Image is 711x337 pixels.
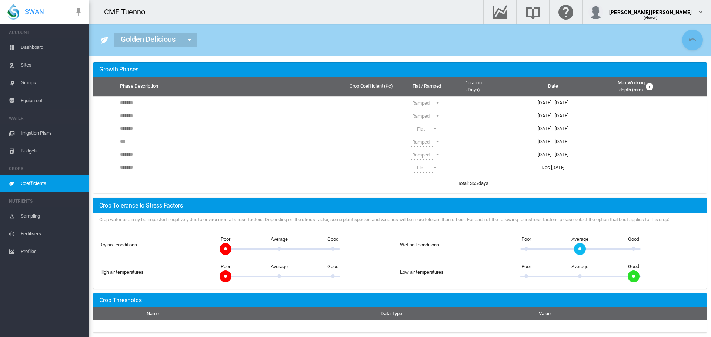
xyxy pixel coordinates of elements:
[588,4,603,19] img: profile.jpg
[21,92,83,109] span: Equipment
[185,36,194,44] md-icon: icon-menu-down
[9,112,83,124] span: WATER
[492,148,615,161] td: [DATE] - [DATE]
[492,122,615,135] td: [DATE] - [DATE]
[99,202,183,210] span: Golden Delicious
[327,236,338,243] span: Good
[182,33,197,47] button: Quick navigate to other crops
[417,126,425,132] div: Flat
[21,56,83,74] span: Sites
[696,7,705,16] md-icon: icon-chevron-down
[492,109,615,122] td: [DATE] - [DATE]
[114,33,182,47] div: Golden Delicious
[21,74,83,92] span: Groups
[571,236,588,243] span: Average
[492,135,615,148] td: [DATE] - [DATE]
[548,83,558,89] span: Date
[688,36,697,44] md-icon: icon-undo
[9,195,83,207] span: NUTRIENTS
[463,50,560,57] g: Monthly Average Crop Coefficient
[400,242,439,247] span: Wet soil conditions
[464,80,482,92] span: Duration (Days)
[412,113,429,119] div: Ramped
[100,36,109,44] md-icon: icon-leaf
[412,152,429,158] div: Ramped
[400,269,444,275] span: Low air temperatures
[221,236,230,243] span: Poor
[557,7,575,16] md-icon: Click here for help
[609,6,692,13] div: [PERSON_NAME] [PERSON_NAME]
[99,269,144,275] span: High air temperatures
[99,242,137,247] label: Dry soil conditions
[628,263,639,270] span: Good
[21,38,83,56] span: Dashboard
[99,293,142,307] span: Crop Coefficients
[221,263,230,270] span: Poor
[350,83,393,89] span: Crop Coefficient (Kc)
[21,243,83,260] span: Profiles
[21,124,83,142] span: Irrigation Plans
[21,225,83,243] span: Fertilisers
[104,7,152,17] div: CMF Tuenno
[360,50,457,57] g: Crop Coefficient
[412,100,429,106] div: Ramped
[644,16,658,20] span: (Viewer)
[412,139,429,145] div: Ramped
[645,82,654,91] md-icon: Optional maximum working depths for crop by date, representing bottom of effective root zone (see...
[524,7,542,16] md-icon: Search the knowledge base
[628,236,639,243] span: Good
[492,96,615,109] td: [DATE] - [DATE]
[413,83,441,89] span: Flat / Ramped
[9,163,83,175] span: CROPS
[99,216,701,229] div: Crop water use may be impacted negatively due to environmental stress factors. Depending on the s...
[25,7,44,16] span: SWAN
[492,161,615,174] td: Dec [DATE]
[521,263,531,270] span: Poor
[99,62,138,77] span: Crop Coefficients
[271,236,287,243] span: Average
[417,165,425,171] div: Flat
[381,311,402,316] span: Data Type
[539,311,551,316] span: Value
[21,175,83,192] span: Coefficients
[491,7,509,16] md-icon: Go to the Data Hub
[7,4,19,20] img: SWAN-Landscape-Logo-Colour-drop.png
[9,27,83,38] span: ACCOUNT
[21,142,83,160] span: Budgets
[682,30,703,50] button: Cancel Changes
[455,174,659,193] td: Total: 365 days
[617,80,645,93] span: Max Working depth
[147,311,159,316] span: Name
[271,263,287,270] span: Average
[571,263,588,270] span: Average
[327,263,338,270] span: Good
[74,7,83,16] md-icon: icon-pin
[21,207,83,225] span: Sampling
[521,236,531,243] span: Poor
[97,33,112,47] button: Click to go to list of Crops
[120,83,158,89] span: Phase Description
